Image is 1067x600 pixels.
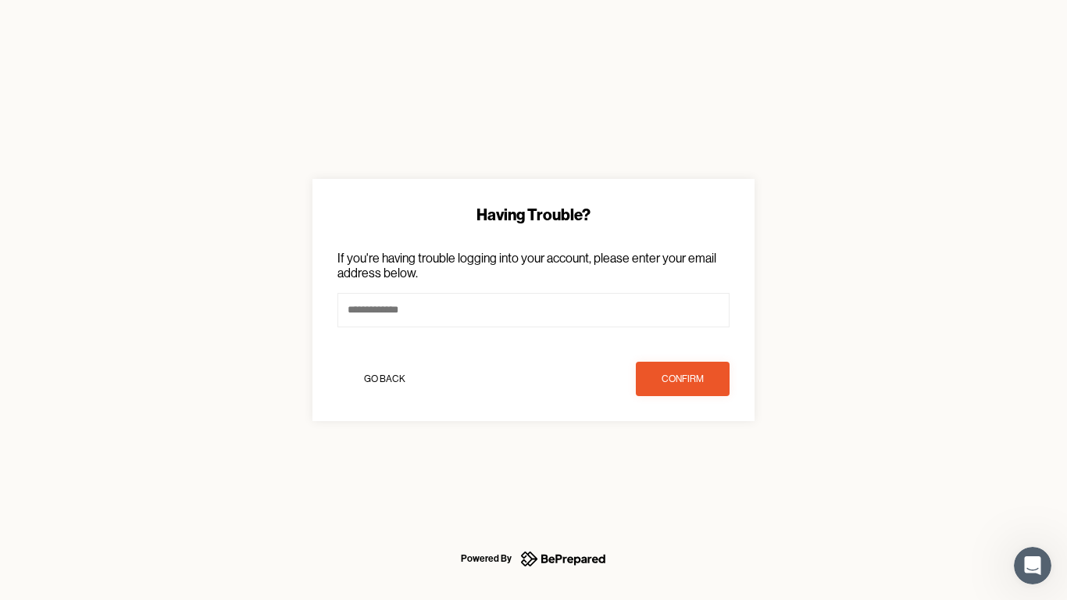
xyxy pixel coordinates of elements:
button: confirm [636,362,730,396]
div: confirm [662,371,704,387]
div: Having Trouble? [337,204,730,226]
button: Go Back [337,362,431,396]
p: If you're having trouble logging into your account, please enter your email address below. [337,251,730,280]
iframe: Intercom live chat [1014,547,1051,584]
div: Go Back [364,371,405,387]
div: Powered By [461,549,512,568]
